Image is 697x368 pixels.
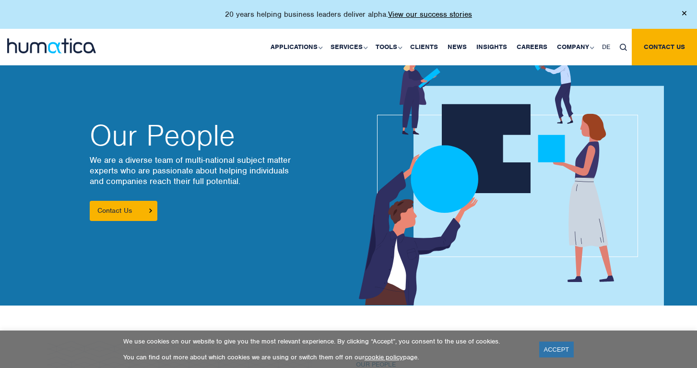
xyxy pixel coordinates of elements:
img: search_icon [620,44,627,51]
a: ACCEPT [539,342,574,357]
a: Contact us [632,29,697,65]
a: News [443,29,472,65]
p: You can find out more about which cookies we are using or switch them off on our page. [123,353,527,361]
span: DE [602,43,610,51]
img: arrowicon [149,209,152,213]
a: cookie policy [365,353,403,361]
a: Company [552,29,597,65]
a: Insights [472,29,512,65]
a: Tools [371,29,405,65]
a: Contact Us [90,201,157,221]
img: logo [7,38,96,53]
h2: Our People [90,121,339,150]
img: about_banner1 [333,51,664,306]
a: Careers [512,29,552,65]
p: We use cookies on our website to give you the most relevant experience. By clicking “Accept”, you... [123,337,527,345]
a: Services [326,29,371,65]
a: Clients [405,29,443,65]
a: View our success stories [388,10,472,19]
p: 20 years helping business leaders deliver alpha. [225,10,472,19]
a: DE [597,29,615,65]
p: We are a diverse team of multi-national subject matter experts who are passionate about helping i... [90,155,339,186]
a: Applications [266,29,326,65]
